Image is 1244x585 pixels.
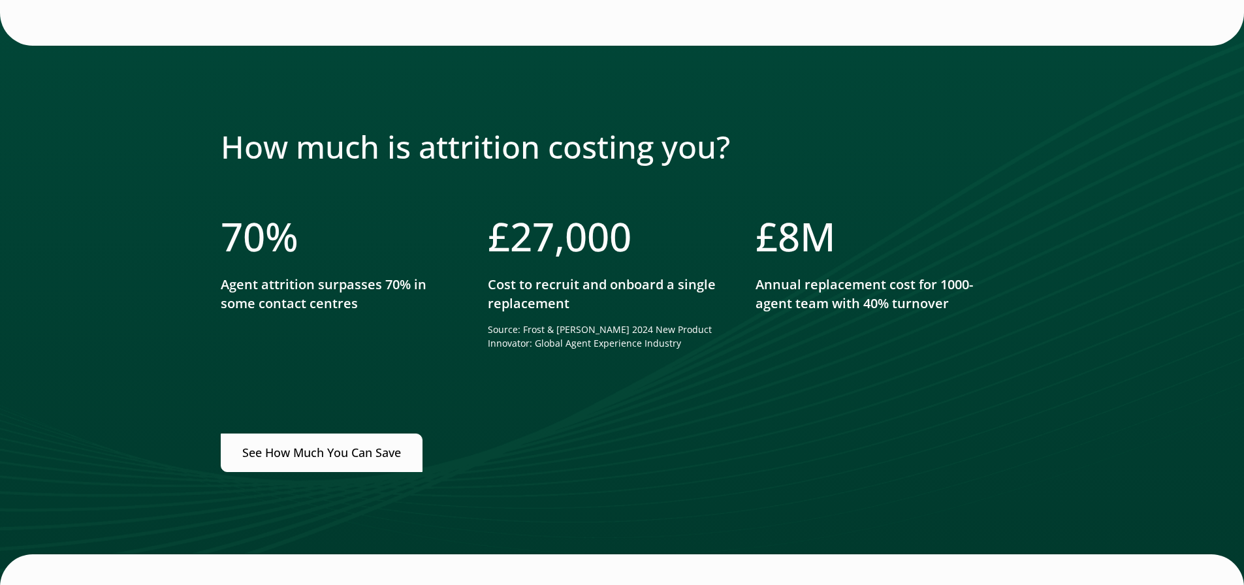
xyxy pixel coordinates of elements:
span: 27,000 [510,210,631,263]
span: £ [488,210,510,263]
h2: How much is attrition costing you? [221,128,1024,166]
p: Annual replacement cost for 1000-agent team with 40% turnover [756,276,997,313]
span: £ [756,210,778,263]
span: 8 [778,210,800,263]
p: Agent attrition surpasses 70% in some contact centres [221,276,462,313]
p: Cost to recruit and onboard a single replacement [488,276,729,313]
span: M [800,210,836,263]
a: See How Much You Can Save [221,434,423,472]
span: 70 [221,210,265,263]
p: Source: Frost & [PERSON_NAME] 2024 New Product Innovator: Global Agent Experience Industry [488,323,729,349]
span: % [265,210,298,263]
